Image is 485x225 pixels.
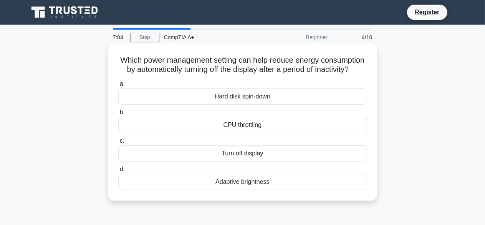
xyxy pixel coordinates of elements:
[332,30,377,45] div: 4/10
[265,30,332,45] div: Beginner
[120,137,124,144] span: c.
[118,117,367,133] div: CPU throttling
[118,174,367,190] div: Adaptive brightness
[120,80,125,87] span: a.
[131,33,159,42] a: Stop
[120,109,125,115] span: b.
[118,145,367,162] div: Turn off display
[118,88,367,105] div: Hard disk spin-down
[410,7,444,17] a: Register
[118,55,368,75] h5: Which power management setting can help reduce energy consumption by automatically turning off th...
[108,30,131,45] div: 7:04
[120,166,125,172] span: d.
[159,30,265,45] div: CompTIA A+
